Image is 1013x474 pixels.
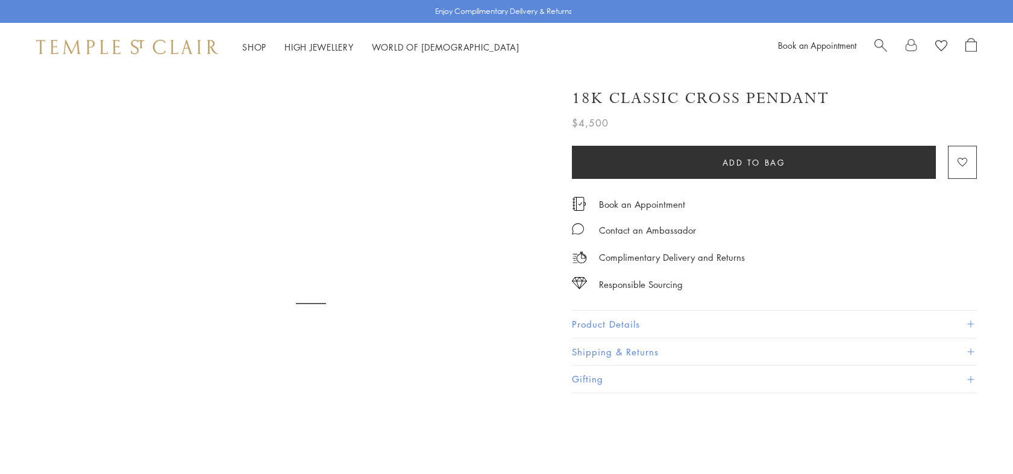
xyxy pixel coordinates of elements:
[723,156,786,169] span: Add to bag
[242,41,266,53] a: ShopShop
[242,40,519,55] nav: Main navigation
[36,40,218,54] img: Temple St. Clair
[599,223,696,238] div: Contact an Ambassador
[965,38,977,56] a: Open Shopping Bag
[284,41,354,53] a: High JewelleryHigh Jewellery
[874,38,887,56] a: Search
[372,41,519,53] a: World of [DEMOGRAPHIC_DATA]World of [DEMOGRAPHIC_DATA]
[572,277,587,289] img: icon_sourcing.svg
[572,311,977,338] button: Product Details
[599,277,683,292] div: Responsible Sourcing
[572,250,587,265] img: icon_delivery.svg
[572,338,977,366] button: Shipping & Returns
[572,115,609,131] span: $4,500
[572,146,936,179] button: Add to bag
[935,38,947,56] a: View Wishlist
[572,223,584,235] img: MessageIcon-01_2.svg
[599,250,745,265] p: Complimentary Delivery and Returns
[572,366,977,393] button: Gifting
[572,197,586,211] img: icon_appointment.svg
[778,39,856,51] a: Book an Appointment
[572,88,829,109] h1: 18K Classic Cross Pendant
[599,198,685,211] a: Book an Appointment
[435,5,572,17] p: Enjoy Complimentary Delivery & Returns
